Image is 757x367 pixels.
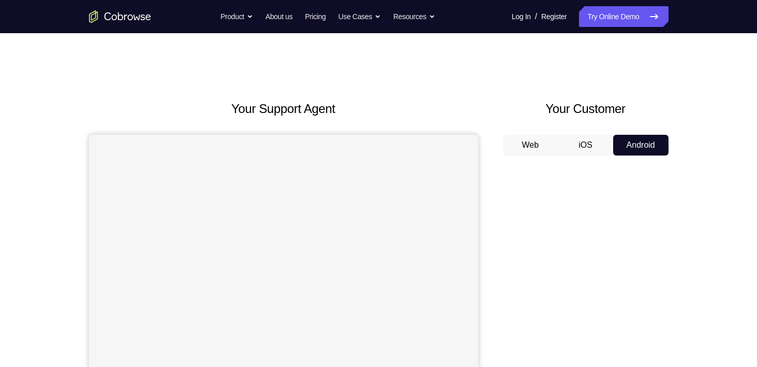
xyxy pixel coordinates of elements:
a: Log In [512,6,531,27]
a: Pricing [305,6,325,27]
h2: Your Support Agent [89,100,478,118]
h2: Your Customer [503,100,669,118]
button: Product [220,6,253,27]
a: Go to the home page [89,10,151,23]
a: Register [541,6,567,27]
a: About us [265,6,292,27]
button: Web [503,135,558,156]
button: iOS [558,135,613,156]
button: Resources [393,6,435,27]
button: Android [613,135,669,156]
button: Use Cases [338,6,381,27]
a: Try Online Demo [579,6,668,27]
span: / [535,10,537,23]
